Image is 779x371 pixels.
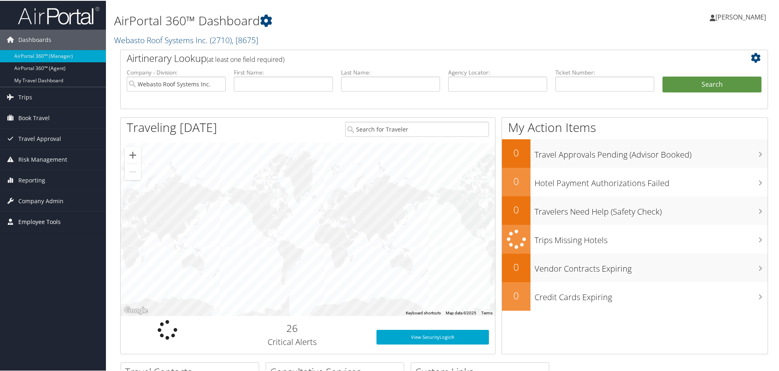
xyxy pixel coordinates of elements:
[535,258,768,274] h3: Vendor Contracts Expiring
[481,310,493,314] a: Terms (opens in new tab)
[18,190,64,211] span: Company Admin
[232,34,258,45] span: , [ 8675 ]
[502,118,768,135] h1: My Action Items
[18,86,32,107] span: Trips
[502,224,768,253] a: Trips Missing Hotels
[502,281,768,310] a: 0Credit Cards Expiring
[345,121,489,136] input: Search for Traveler
[502,145,530,159] h2: 0
[18,107,50,127] span: Book Travel
[210,34,232,45] span: ( 2710 )
[535,287,768,302] h3: Credit Cards Expiring
[127,50,708,64] h2: Airtinerary Lookup
[502,253,768,281] a: 0Vendor Contracts Expiring
[502,288,530,302] h2: 0
[127,118,217,135] h1: Traveling [DATE]
[502,173,530,187] h2: 0
[123,305,150,315] img: Google
[535,201,768,217] h3: Travelers Need Help (Safety Check)
[448,68,547,76] label: Agency Locator:
[114,34,258,45] a: Webasto Roof Systems Inc.
[125,146,141,162] button: Zoom in
[18,5,99,24] img: airportal-logo.png
[123,305,150,315] a: Open this area in Google Maps (opens a new window)
[710,4,774,29] a: [PERSON_NAME]
[341,68,440,76] label: Last Name:
[18,149,67,169] span: Risk Management
[114,11,554,29] h1: AirPortal 360™ Dashboard
[535,230,768,245] h3: Trips Missing Hotels
[220,336,364,347] h3: Critical Alerts
[125,163,141,179] button: Zoom out
[502,167,768,195] a: 0Hotel Payment Authorizations Failed
[18,169,45,190] span: Reporting
[406,310,441,315] button: Keyboard shortcuts
[207,54,284,63] span: (at least one field required)
[18,211,61,231] span: Employee Tools
[662,76,761,92] button: Search
[234,68,333,76] label: First Name:
[502,259,530,273] h2: 0
[715,12,766,21] span: [PERSON_NAME]
[18,128,61,148] span: Travel Approval
[535,144,768,160] h3: Travel Approvals Pending (Advisor Booked)
[18,29,51,49] span: Dashboards
[127,68,226,76] label: Company - Division:
[446,310,476,314] span: Map data ©2025
[376,329,489,344] a: View SecurityLogic®
[555,68,654,76] label: Ticket Number:
[220,321,364,334] h2: 26
[502,202,530,216] h2: 0
[502,138,768,167] a: 0Travel Approvals Pending (Advisor Booked)
[502,195,768,224] a: 0Travelers Need Help (Safety Check)
[535,173,768,188] h3: Hotel Payment Authorizations Failed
